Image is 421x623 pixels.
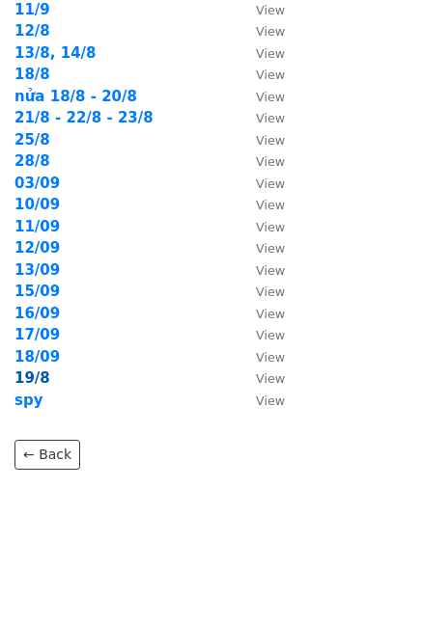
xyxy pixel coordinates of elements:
a: 18/09 [14,348,60,366]
a: View [237,369,285,387]
a: View [237,218,285,235]
iframe: Chat Widget [324,530,421,623]
a: View [237,196,285,213]
small: View [256,46,285,61]
a: 03/09 [14,175,60,192]
small: View [256,24,285,39]
a: View [237,326,285,343]
a: 17/09 [14,326,60,343]
a: 13/09 [14,261,60,279]
a: View [237,88,285,105]
a: View [237,261,285,279]
a: View [237,66,285,83]
small: View [256,328,285,342]
small: View [256,3,285,17]
a: 28/8 [14,152,50,170]
a: View [237,392,285,409]
a: View [237,305,285,322]
small: View [256,393,285,408]
small: View [256,263,285,278]
a: 16/09 [14,305,60,322]
small: View [256,350,285,365]
small: View [256,90,285,104]
small: View [256,284,285,299]
a: View [237,175,285,192]
a: View [237,44,285,62]
a: 13/8, 14/8 [14,44,97,62]
a: 19/8 [14,369,50,387]
small: View [256,154,285,169]
a: 12/8 [14,22,50,40]
a: 11/09 [14,218,60,235]
a: View [237,1,285,18]
a: 25/8 [14,131,50,149]
small: View [256,68,285,82]
small: View [256,176,285,191]
div: Tiện ích trò chuyện [324,530,421,623]
a: 11/9 [14,1,50,18]
a: View [237,131,285,149]
a: nửa 18/8 - 20/8 [14,88,137,105]
a: 12/09 [14,239,60,257]
small: View [256,111,285,125]
small: View [256,371,285,386]
a: 10/09 [14,196,60,213]
a: View [237,22,285,40]
a: 21/8 - 22/8 - 23/8 [14,109,154,126]
a: View [237,283,285,300]
a: View [237,109,285,126]
a: 15/09 [14,283,60,300]
small: View [256,220,285,234]
small: View [256,307,285,321]
a: View [237,239,285,257]
a: ← Back [14,440,80,470]
small: View [256,133,285,148]
a: spy [14,392,42,409]
small: View [256,241,285,256]
a: View [237,152,285,170]
a: 18/8 [14,66,50,83]
small: View [256,198,285,212]
a: View [237,348,285,366]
